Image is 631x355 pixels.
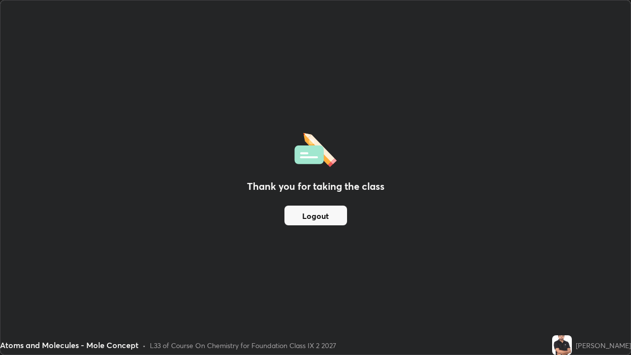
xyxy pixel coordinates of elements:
div: L33 of Course On Chemistry for Foundation Class IX 2 2027 [150,340,336,351]
img: 5fba970c85c7484fbef5fa1617cbed6b.jpg [552,335,572,355]
button: Logout [284,206,347,225]
img: offlineFeedback.1438e8b3.svg [294,130,337,167]
div: • [142,340,146,351]
h2: Thank you for taking the class [247,179,385,194]
div: [PERSON_NAME] [576,340,631,351]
